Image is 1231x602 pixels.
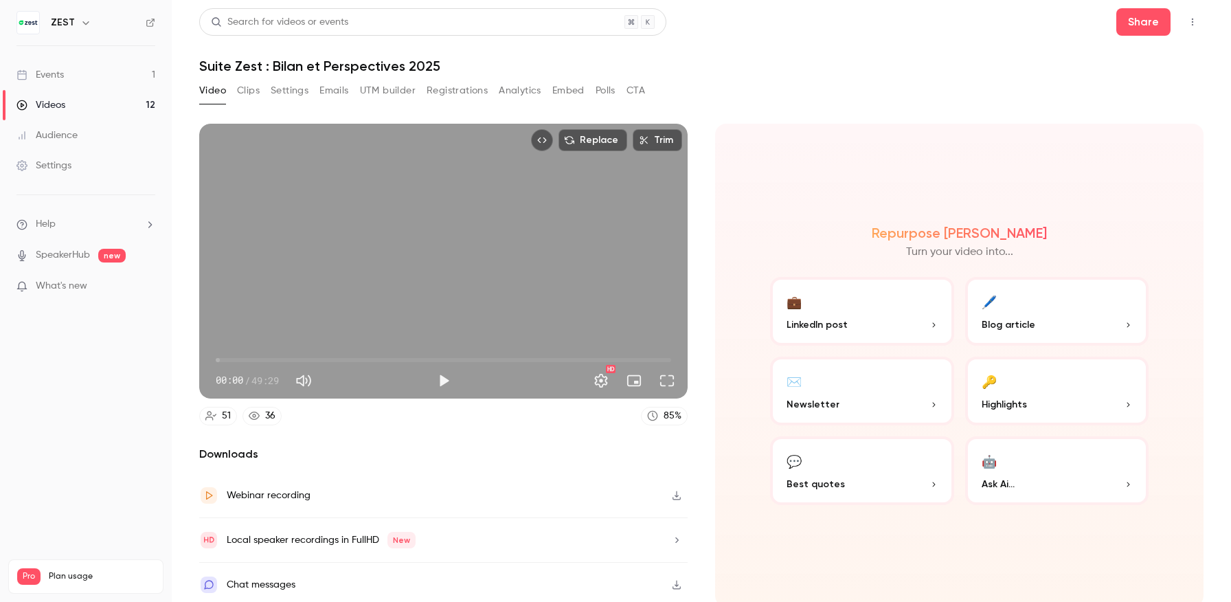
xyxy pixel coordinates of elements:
[787,370,802,392] div: ✉️
[653,367,681,394] button: Full screen
[222,409,231,423] div: 51
[227,487,310,504] div: Webinar recording
[1182,11,1204,33] button: Top Bar Actions
[982,317,1035,332] span: Blog article
[787,450,802,471] div: 💬
[965,436,1149,505] button: 🤖Ask Ai...
[16,68,64,82] div: Events
[360,80,416,102] button: UTM builder
[787,291,802,312] div: 💼
[387,532,416,548] span: New
[16,217,155,232] li: help-dropdown-opener
[16,159,71,172] div: Settings
[906,244,1013,260] p: Turn your video into...
[633,129,682,151] button: Trim
[787,477,845,491] span: Best quotes
[17,12,39,34] img: ZEST
[770,436,954,505] button: 💬Best quotes
[271,80,308,102] button: Settings
[245,373,250,388] span: /
[49,571,155,582] span: Plan usage
[227,577,295,593] div: Chat messages
[199,80,226,102] button: Video
[770,357,954,425] button: ✉️Newsletter
[251,373,279,388] span: 49:29
[641,407,688,425] a: 85%
[216,373,279,388] div: 00:00
[427,80,488,102] button: Registrations
[199,446,688,462] h2: Downloads
[982,477,1015,491] span: Ask Ai...
[587,367,615,394] button: Settings
[265,409,275,423] div: 36
[242,407,282,425] a: 36
[872,225,1047,241] h2: Repurpose [PERSON_NAME]
[982,291,997,312] div: 🖊️
[499,80,541,102] button: Analytics
[965,277,1149,346] button: 🖊️Blog article
[199,407,237,425] a: 51
[982,370,997,392] div: 🔑
[227,532,416,548] div: Local speaker recordings in FullHD
[626,80,645,102] button: CTA
[982,450,997,471] div: 🤖
[16,129,78,142] div: Audience
[596,80,615,102] button: Polls
[211,15,348,30] div: Search for videos or events
[319,80,348,102] button: Emails
[787,317,848,332] span: LinkedIn post
[237,80,260,102] button: Clips
[552,80,585,102] button: Embed
[17,568,41,585] span: Pro
[36,217,56,232] span: Help
[139,280,155,293] iframe: Noticeable Trigger
[36,279,87,293] span: What's new
[531,129,553,151] button: Embed video
[199,58,1204,74] h1: Suite Zest : Bilan et Perspectives 2025
[36,248,90,263] a: SpeakerHub
[606,365,615,373] div: HD
[16,98,65,112] div: Videos
[430,367,458,394] button: Play
[51,16,75,30] h6: ZEST
[787,397,839,412] span: Newsletter
[770,277,954,346] button: 💼LinkedIn post
[664,409,681,423] div: 85 %
[558,129,627,151] button: Replace
[98,249,126,263] span: new
[982,397,1027,412] span: Highlights
[620,367,648,394] button: Turn on miniplayer
[1116,8,1171,36] button: Share
[965,357,1149,425] button: 🔑Highlights
[290,367,317,394] button: Mute
[216,373,243,388] span: 00:00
